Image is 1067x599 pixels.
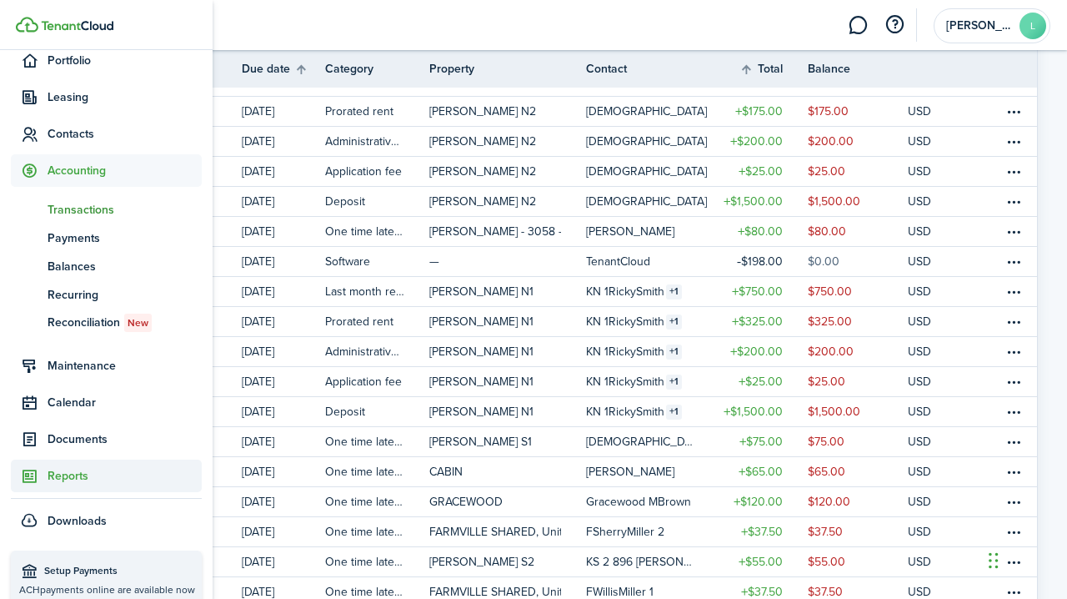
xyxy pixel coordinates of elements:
[586,133,755,150] table-info-title: [DEMOGRAPHIC_DATA] Charities
[586,337,708,366] a: KN 1RickySmith1
[908,397,954,426] a: USD
[586,313,664,330] table-info-title: KN 1RickySmith
[808,163,845,180] table-amount-description: $25.00
[842,4,874,47] a: Messaging
[429,547,586,576] a: [PERSON_NAME] S2
[808,343,854,360] table-amount-description: $200.00
[808,403,860,420] table-amount-description: $1,500.00
[586,127,708,156] a: [DEMOGRAPHIC_DATA] Charities
[808,103,849,120] table-amount-description: $175.00
[908,307,954,336] a: USD
[242,223,274,240] p: [DATE]
[325,193,365,210] table-info-title: Deposit
[242,163,274,180] p: [DATE]
[11,224,202,252] a: Payments
[808,487,908,516] a: $120.00
[739,463,783,481] table-amount-title: $65.00
[41,21,113,31] img: TenantCloud
[429,397,586,426] a: [PERSON_NAME] N1
[19,582,193,597] p: ACH
[908,157,954,186] a: USD
[325,487,429,516] a: One time late fee
[808,433,844,451] table-amount-description: $75.00
[11,309,202,337] a: ReconciliationNew
[734,493,783,511] table-amount-title: $120.00
[908,103,931,120] p: USD
[48,314,202,332] span: Reconciliation
[808,193,860,210] table-amount-description: $1,500.00
[908,487,954,516] a: USD
[325,553,404,571] table-info-title: One time late fee
[808,373,845,390] table-amount-description: $25.00
[242,367,325,396] a: [DATE]
[586,556,698,569] table-profile-info-text: KS 2 896 [PERSON_NAME] [US_STATE]
[242,277,325,306] a: [DATE]
[908,493,931,511] p: USD
[732,283,783,300] table-amount-title: $750.00
[739,553,783,571] table-amount-title: $55.00
[708,547,808,576] a: $55.00
[586,487,708,516] a: Gracewood MBrown
[908,253,931,270] p: USD
[908,427,954,456] a: USD
[242,133,274,150] p: [DATE]
[808,307,908,336] a: $325.00
[11,460,202,492] a: Reports
[586,526,664,539] table-profile-info-text: FSherryMiller 2
[40,582,195,597] span: payments online are available now
[739,433,783,451] table-amount-title: $75.00
[325,103,393,120] table-info-title: Prorated rent
[128,315,148,330] span: New
[1019,13,1046,39] avatar-text: L
[48,258,202,275] span: Balances
[242,307,325,336] a: [DATE]
[325,433,404,451] table-info-title: One time late fee
[908,187,954,216] a: USD
[586,427,708,456] a: [DEMOGRAPHIC_DATA] Charities
[325,60,429,78] th: Category
[429,367,586,396] a: [PERSON_NAME] N1
[989,536,999,586] div: Drag
[242,103,274,120] p: [DATE]
[429,307,586,336] a: [PERSON_NAME] N1
[808,427,908,456] a: $75.00
[808,523,843,541] table-amount-description: $37.50
[586,367,708,396] a: KN 1RickySmith1
[242,457,325,486] a: [DATE]
[429,517,586,546] a: FARMVILLE SHARED, Unit 2
[708,517,808,546] a: $37.50
[48,430,202,448] span: Documents
[325,373,402,390] table-info-title: Application fee
[908,517,954,546] a: USD
[325,313,393,330] table-info-title: Prorated rent
[325,337,429,366] a: Administrative fee
[242,283,274,300] p: [DATE]
[586,517,708,546] a: FSherryMiller 2
[242,217,325,246] a: [DATE]
[708,367,808,396] a: $25.00
[429,187,586,216] a: [PERSON_NAME] N2
[708,97,808,126] a: $175.00
[586,373,664,390] table-info-title: KN 1RickySmith
[48,201,202,219] span: Transactions
[724,403,783,420] table-amount-title: $1,500.00
[908,337,954,366] a: USD
[429,163,536,180] p: [PERSON_NAME] N2
[242,97,325,126] a: [DATE]
[666,345,682,360] table-counter: 1
[908,97,954,126] a: USD
[48,357,202,375] span: Maintenance
[48,286,202,304] span: Recurring
[708,427,808,456] a: $75.00
[730,133,783,150] table-amount-title: $200.00
[808,367,908,396] a: $25.00
[708,457,808,486] a: $65.00
[429,103,536,120] p: [PERSON_NAME] N2
[586,457,708,486] a: [PERSON_NAME]
[908,217,954,246] a: USD
[708,487,808,516] a: $120.00
[242,403,274,420] p: [DATE]
[242,127,325,156] a: [DATE]
[325,457,429,486] a: One time late fee
[429,463,463,481] p: CABIN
